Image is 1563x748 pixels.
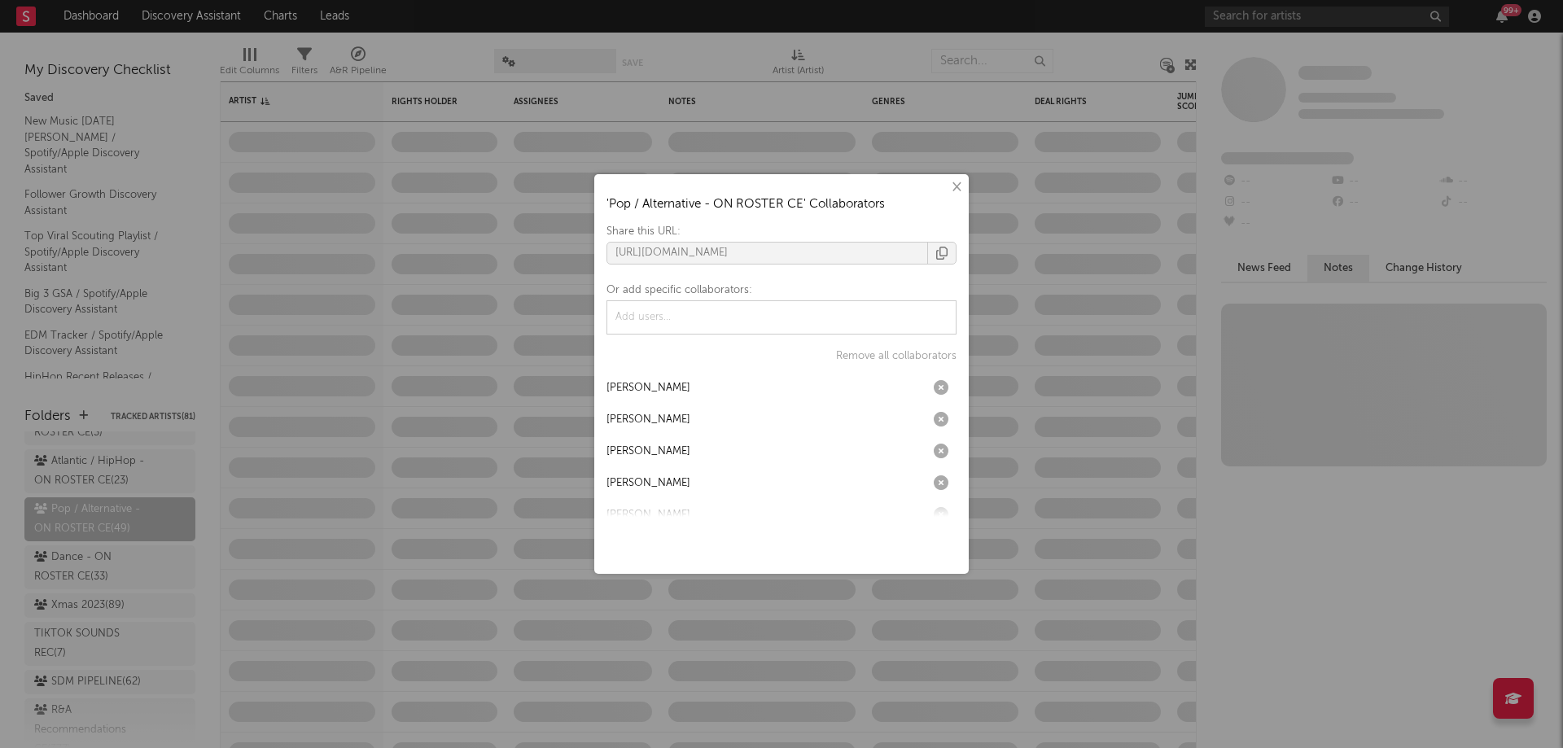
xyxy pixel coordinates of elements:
[606,410,690,430] div: [PERSON_NAME]
[606,442,690,461] div: [PERSON_NAME]
[606,505,690,525] div: [PERSON_NAME]
[606,195,957,214] h3: ' Pop / Alternative - ON ROSTER CE ' Collaborators
[947,178,965,196] button: ×
[606,222,957,242] div: Share this URL:
[606,281,957,300] div: Or add specific collaborators:
[611,305,729,330] input: Add users...
[836,347,957,366] div: Remove all collaborators
[606,474,690,493] div: [PERSON_NAME]
[606,378,690,398] div: [PERSON_NAME]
